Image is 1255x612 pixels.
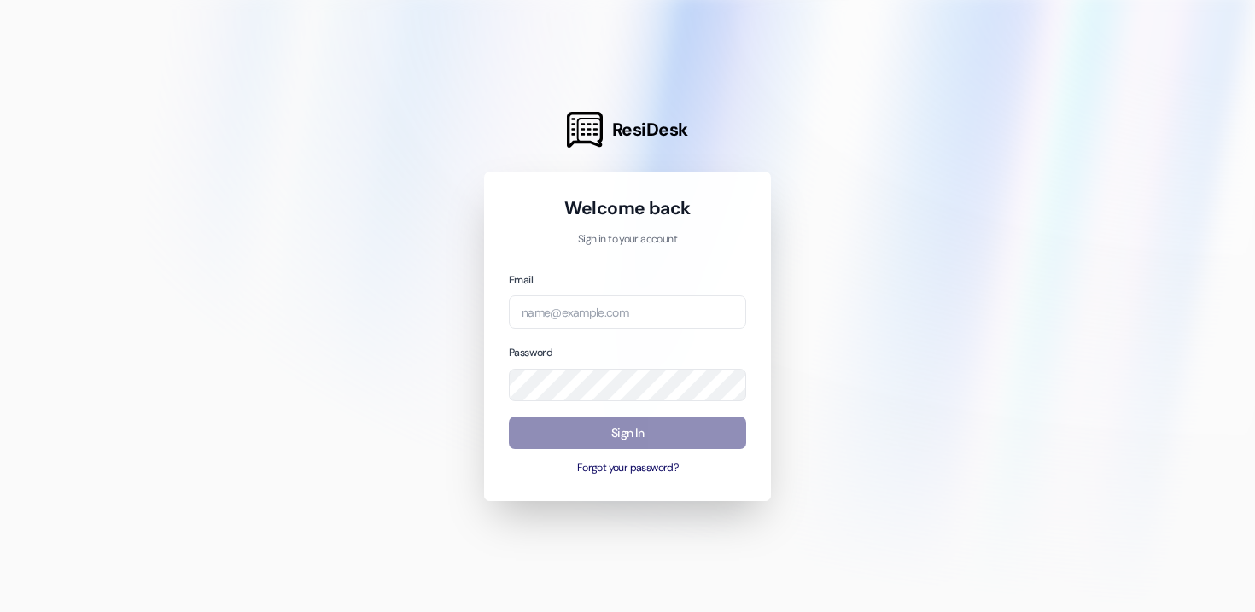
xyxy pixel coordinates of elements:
button: Sign In [509,417,746,450]
span: ResiDesk [612,118,688,142]
p: Sign in to your account [509,232,746,248]
label: Email [509,273,533,287]
img: ResiDesk Logo [567,112,603,148]
h1: Welcome back [509,196,746,220]
input: name@example.com [509,295,746,329]
button: Forgot your password? [509,461,746,476]
label: Password [509,346,552,359]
